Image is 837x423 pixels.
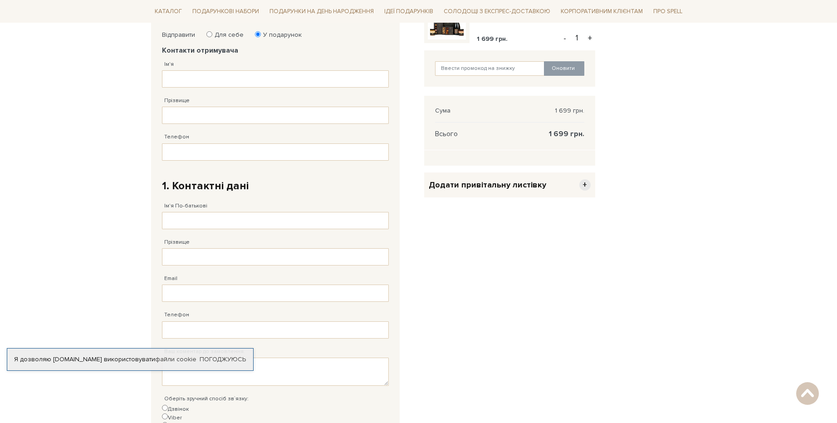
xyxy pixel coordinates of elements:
span: Подарункові набори [189,5,263,19]
a: Погоджуюсь [200,355,246,364]
label: У подарунок [257,31,302,39]
div: Я дозволяю [DOMAIN_NAME] використовувати [7,355,253,364]
span: Каталог [151,5,186,19]
h2: 1. Контактні дані [162,179,389,193]
label: Оберіть зручний спосіб зв`язку: [164,395,249,403]
label: Дзвінок [162,405,189,413]
label: Ім'я [164,60,174,69]
span: 1 699 грн. [549,130,584,138]
label: Прізвище [164,97,190,105]
span: Ідеї подарунків [381,5,437,19]
label: Viber [162,413,182,422]
input: Для себе [206,31,212,37]
a: файли cookie [155,355,196,363]
legend: Контакти отримувача [162,46,389,54]
span: + [579,179,591,191]
span: Сума [435,107,450,115]
span: Подарунки на День народження [266,5,377,19]
label: Ім'я По-батькові [164,202,207,210]
label: Для себе [209,31,244,39]
input: Ввести промокод на знижку [435,61,545,76]
span: Додати привітальну листівку [429,180,546,190]
span: 1 699 грн. [477,35,508,43]
span: 1 699 грн. [555,107,584,115]
label: Прізвище [164,238,190,246]
label: Email [164,275,177,283]
span: Всього [435,130,458,138]
label: Ваш коментар до замовлення. [164,348,245,356]
input: У подарунок [255,31,261,37]
input: Viber [162,413,168,419]
button: Оновити [544,61,584,76]
button: + [585,31,595,45]
label: Телефон [164,133,189,141]
label: Відправити [162,31,195,39]
span: Про Spell [650,5,686,19]
label: Телефон [164,311,189,319]
input: Дзвінок [162,405,168,411]
button: - [560,31,569,45]
a: Солодощі з експрес-доставкою [440,4,554,19]
a: Корпоративним клієнтам [557,4,646,19]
